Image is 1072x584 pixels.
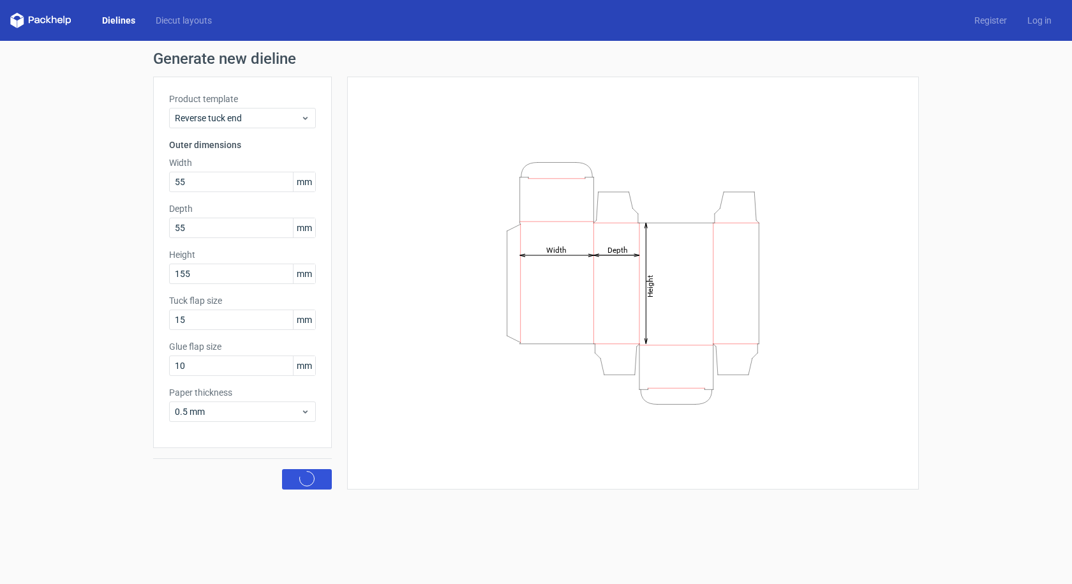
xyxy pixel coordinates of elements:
h1: Generate new dieline [153,51,919,66]
tspan: Depth [607,245,628,254]
label: Glue flap size [169,340,316,353]
span: mm [293,356,315,375]
label: Depth [169,202,316,215]
label: Width [169,156,316,169]
a: Register [964,14,1017,27]
h3: Outer dimensions [169,139,316,151]
span: mm [293,310,315,329]
label: Paper thickness [169,386,316,399]
label: Tuck flap size [169,294,316,307]
a: Log in [1017,14,1062,27]
span: mm [293,218,315,237]
label: Height [169,248,316,261]
tspan: Height [646,274,655,297]
span: Reverse tuck end [175,112,301,124]
span: mm [293,264,315,283]
span: 0.5 mm [175,405,301,418]
tspan: Width [546,245,567,254]
span: mm [293,172,315,191]
a: Diecut layouts [145,14,222,27]
label: Product template [169,93,316,105]
a: Dielines [92,14,145,27]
